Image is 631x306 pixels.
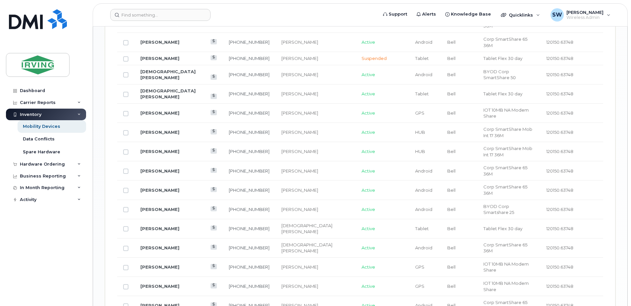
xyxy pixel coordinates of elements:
span: Wireless Admin [566,15,604,20]
span: [PERSON_NAME] [566,10,604,15]
span: Bell [447,39,456,45]
span: Android [415,39,432,45]
div: Quicklinks [496,8,545,22]
a: [PHONE_NUMBER] [229,226,269,231]
a: View Last Bill [211,55,217,60]
span: 120150.63748 [546,168,573,174]
span: Active [362,149,375,154]
span: Active [362,129,375,135]
a: View Last Bill [211,283,217,288]
span: HUB [415,129,425,135]
a: [PHONE_NUMBER] [229,91,269,96]
span: GPS [415,283,424,289]
a: [PERSON_NAME] [140,207,179,212]
a: [DEMOGRAPHIC_DATA][PERSON_NAME] [140,69,196,80]
span: Corp SmartShare 65 36M [483,184,527,196]
span: Active [362,168,375,174]
span: Android [415,245,432,250]
span: Quicklinks [509,12,533,18]
a: View Last Bill [211,129,217,134]
span: GPS [415,110,424,116]
span: Bell [447,245,456,250]
a: [DEMOGRAPHIC_DATA][PERSON_NAME] [140,88,196,100]
span: HUB [415,149,425,154]
span: Android [415,168,432,174]
span: Android [415,187,432,193]
a: [PHONE_NUMBER] [229,264,269,270]
a: [PERSON_NAME] [140,56,179,61]
span: BYOD Corp Smartshare 25 [483,204,514,215]
span: Active [362,187,375,193]
a: [PERSON_NAME] [140,129,179,135]
span: Active [362,91,375,96]
span: Support [389,11,407,18]
a: [PHONE_NUMBER] [229,110,269,116]
span: Bell [447,264,456,270]
div: [DEMOGRAPHIC_DATA][PERSON_NAME] [281,242,350,254]
a: Alerts [412,8,441,21]
a: Knowledge Base [441,8,496,21]
div: [PERSON_NAME] [281,283,350,289]
span: Active [362,110,375,116]
a: [PERSON_NAME] [140,168,179,174]
span: Corp SmartShare Mob Int 17 36M [483,127,532,138]
span: Bell [447,283,456,289]
span: Bell [447,110,456,116]
a: [PHONE_NUMBER] [229,283,269,289]
span: Active [362,283,375,289]
span: Active [362,226,375,231]
a: View Last Bill [211,206,217,211]
div: [PERSON_NAME] [281,110,350,116]
span: 120150.63748 [546,283,573,289]
span: 120150.63748 [546,39,573,45]
span: Android [415,207,432,212]
span: Alerts [422,11,436,18]
span: IOT 10MB NA Modem Share [483,261,529,273]
div: [PERSON_NAME] [281,168,350,174]
a: View Last Bill [211,264,217,269]
span: Tablet Flex 30 day [483,226,522,231]
div: [PERSON_NAME] [281,129,350,135]
a: [PHONE_NUMBER] [229,168,269,174]
a: [PHONE_NUMBER] [229,56,269,61]
a: View Last Bill [211,94,217,99]
a: View Last Bill [211,187,217,192]
span: 120150.63748 [546,91,573,96]
span: Bell [447,168,456,174]
span: 120150.63748 [546,72,573,77]
span: Tablet Flex 30 day [483,91,522,96]
a: View Last Bill [211,226,217,230]
span: 120150.63748 [546,245,573,250]
span: Tablet [415,226,429,231]
div: [PERSON_NAME] [281,72,350,78]
span: Bell [447,91,456,96]
span: GPS [415,264,424,270]
span: Bell [447,149,456,154]
span: Active [362,264,375,270]
a: [PHONE_NUMBER] [229,72,269,77]
div: [PERSON_NAME] [281,39,350,45]
span: Bell [447,72,456,77]
a: View Last Bill [211,148,217,153]
span: Active [362,72,375,77]
a: [PHONE_NUMBER] [229,39,269,45]
div: [PERSON_NAME] [281,206,350,213]
span: BYOD Corp SmartShare 50 [483,69,516,80]
span: Bell [447,207,456,212]
a: [PHONE_NUMBER] [229,149,269,154]
span: Active [362,245,375,250]
span: Bell [447,226,456,231]
a: [PERSON_NAME] [140,110,179,116]
div: Sally Wyers [546,8,615,22]
span: 120150.63748 [546,207,573,212]
input: Find something... [110,9,211,21]
span: 120150.63748 [546,226,573,231]
div: [PERSON_NAME] [281,148,350,155]
span: Active [362,39,375,45]
a: View Last Bill [211,168,217,173]
span: IOT 10MB NA Modem Share [483,107,529,119]
span: Tablet Flex 30 day [483,56,522,61]
span: Tablet [415,91,429,96]
span: 120150.63748 [546,129,573,135]
a: View Last Bill [211,110,217,115]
